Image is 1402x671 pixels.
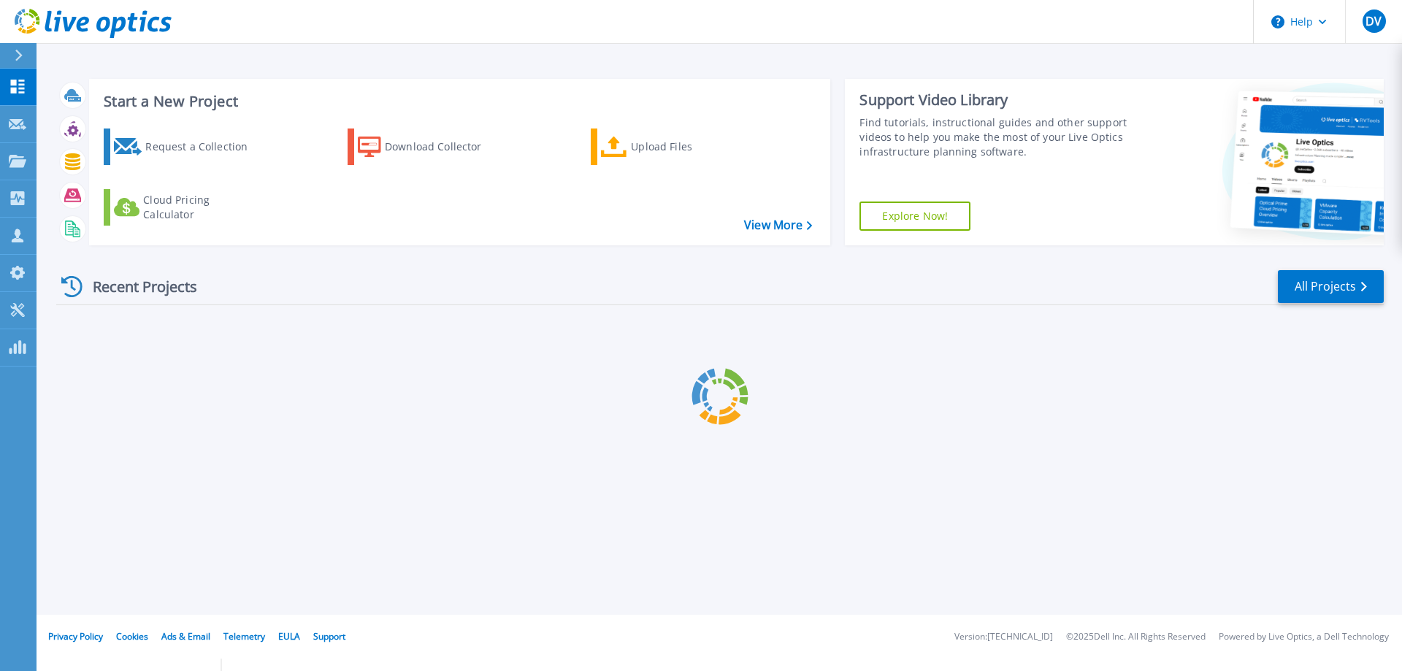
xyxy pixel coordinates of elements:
div: Cloud Pricing Calculator [143,193,260,222]
span: DV [1365,15,1382,27]
a: Cookies [116,630,148,643]
h3: Start a New Project [104,93,812,110]
li: Version: [TECHNICAL_ID] [954,632,1053,642]
a: Support [313,630,345,643]
a: EULA [278,630,300,643]
div: Recent Projects [56,269,217,304]
a: Upload Files [591,129,754,165]
a: Download Collector [348,129,510,165]
li: Powered by Live Optics, a Dell Technology [1219,632,1389,642]
li: © 2025 Dell Inc. All Rights Reserved [1066,632,1206,642]
div: Support Video Library [859,91,1134,110]
a: Ads & Email [161,630,210,643]
a: View More [744,218,812,232]
div: Upload Files [631,132,748,161]
a: All Projects [1278,270,1384,303]
a: Explore Now! [859,202,970,231]
div: Download Collector [385,132,502,161]
a: Request a Collection [104,129,267,165]
a: Cloud Pricing Calculator [104,189,267,226]
a: Telemetry [223,630,265,643]
div: Find tutorials, instructional guides and other support videos to help you make the most of your L... [859,115,1134,159]
a: Privacy Policy [48,630,103,643]
div: Request a Collection [145,132,262,161]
